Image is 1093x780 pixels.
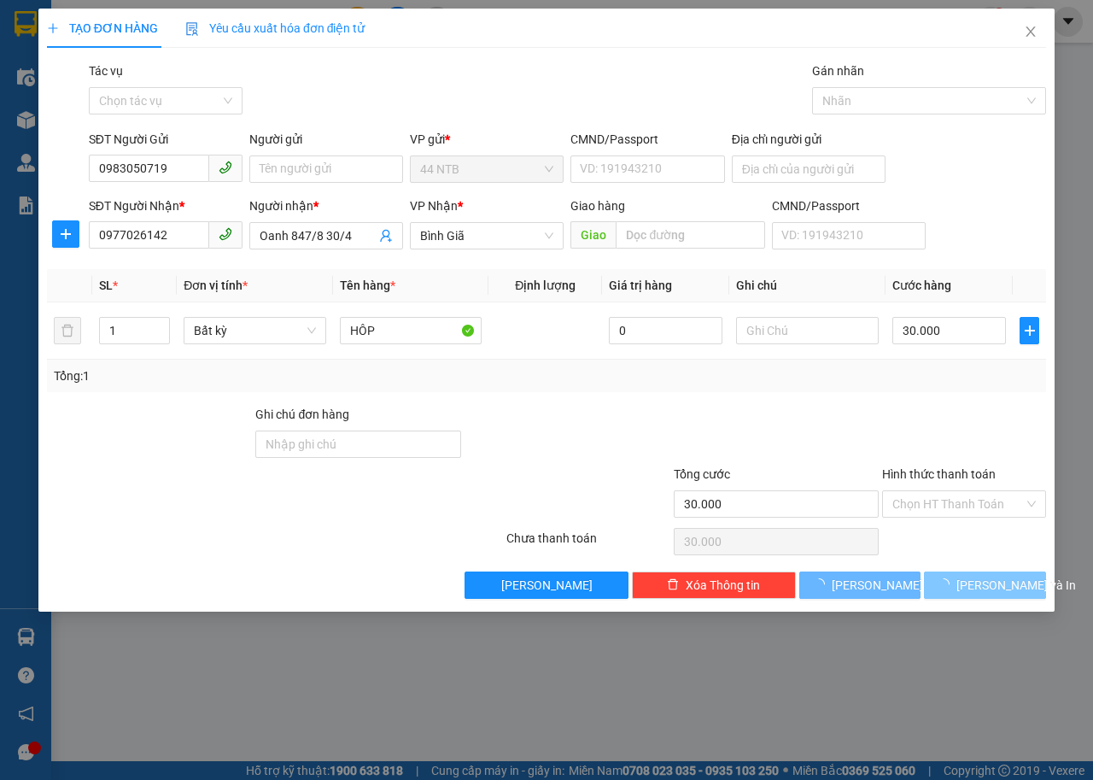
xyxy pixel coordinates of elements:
[410,130,564,149] div: VP gửi
[732,155,886,183] input: Địa chỉ của người gửi
[832,576,923,595] span: [PERSON_NAME]
[674,467,730,481] span: Tổng cước
[812,64,864,78] label: Gán nhãn
[1024,25,1037,38] span: close
[938,578,956,590] span: loading
[9,95,20,107] span: environment
[89,130,243,149] div: SĐT Người Gửi
[772,196,926,215] div: CMND/Passport
[118,95,130,107] span: environment
[420,223,553,249] span: Bình Giã
[799,572,921,599] button: [PERSON_NAME]
[732,130,886,149] div: Địa chỉ người gửi
[219,161,232,174] span: phone
[54,367,424,385] div: Tổng: 1
[89,64,123,78] label: Tác vụ
[118,73,227,91] li: VP Hàng Bà Rịa
[729,269,886,302] th: Ghi chú
[53,227,79,241] span: plus
[9,73,118,91] li: VP 44 NTB
[219,227,232,241] span: phone
[47,22,59,34] span: plus
[340,279,395,292] span: Tên hàng
[924,572,1046,599] button: [PERSON_NAME] và In
[570,199,625,213] span: Giao hàng
[255,408,349,421] label: Ghi chú đơn hàng
[52,220,79,248] button: plus
[184,279,248,292] span: Đơn vị tính
[667,578,679,592] span: delete
[570,130,724,149] div: CMND/Passport
[616,221,764,249] input: Dọc đường
[9,9,248,41] li: Hoa Mai
[956,576,1076,595] span: [PERSON_NAME] và In
[609,279,672,292] span: Giá trị hàng
[609,317,722,344] input: 0
[118,94,210,126] b: QL51, PPhước Trung, TPBà Rịa
[892,279,951,292] span: Cước hàng
[686,576,760,595] span: Xóa Thông tin
[1007,9,1055,56] button: Close
[379,229,393,243] span: user-add
[249,130,403,149] div: Người gửi
[89,196,243,215] div: SĐT Người Nhận
[736,317,879,344] input: Ghi Chú
[515,279,576,292] span: Định lượng
[570,221,616,249] span: Giao
[9,9,68,68] img: logo.jpg
[255,431,461,458] input: Ghi chú đơn hàng
[465,572,628,599] button: [PERSON_NAME]
[420,156,553,182] span: 44 NTB
[185,22,199,36] img: icon
[249,196,403,215] div: Người nhận
[54,317,81,344] button: delete
[632,572,796,599] button: deleteXóa Thông tin
[340,317,482,344] input: VD: Bàn, Ghế
[813,578,832,590] span: loading
[99,279,113,292] span: SL
[501,576,593,595] span: [PERSON_NAME]
[505,529,672,559] div: Chưa thanh toán
[1020,324,1038,337] span: plus
[410,199,458,213] span: VP Nhận
[1020,317,1039,344] button: plus
[185,21,365,35] span: Yêu cầu xuất hóa đơn điện tử
[194,318,316,343] span: Bất kỳ
[882,467,996,481] label: Hình thức thanh toán
[47,21,158,35] span: TẠO ĐƠN HÀNG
